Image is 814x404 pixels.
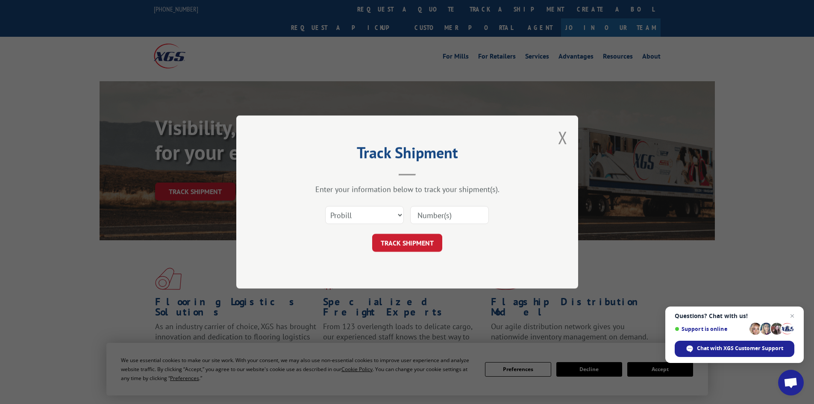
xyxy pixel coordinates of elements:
[778,370,804,395] div: Open chat
[558,126,567,149] button: Close modal
[279,147,535,163] h2: Track Shipment
[675,341,794,357] div: Chat with XGS Customer Support
[697,345,783,352] span: Chat with XGS Customer Support
[675,313,794,319] span: Questions? Chat with us!
[410,206,489,224] input: Number(s)
[372,234,442,252] button: TRACK SHIPMENT
[675,326,746,332] span: Support is online
[787,311,797,321] span: Close chat
[279,184,535,194] div: Enter your information below to track your shipment(s).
